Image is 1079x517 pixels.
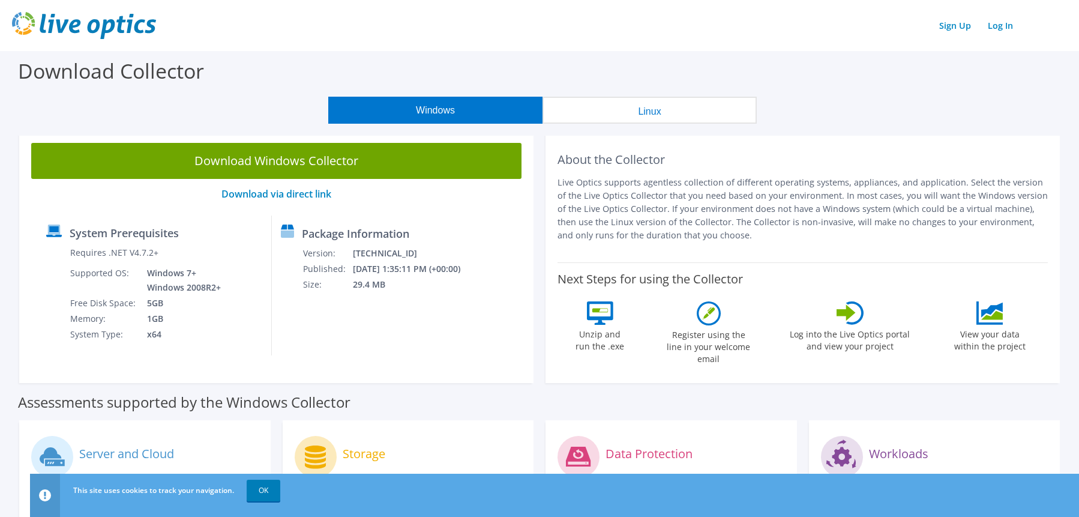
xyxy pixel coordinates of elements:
button: Windows [328,97,543,124]
a: Log In [982,17,1019,34]
td: Windows 7+ Windows 2008R2+ [138,265,223,295]
label: Storage [343,448,385,460]
td: System Type: [70,327,138,342]
label: Next Steps for using the Collector [558,272,743,286]
label: Register using the line in your welcome email [664,325,754,365]
label: Unzip and run the .exe [573,325,628,352]
label: Data Protection [606,448,693,460]
td: 29.4 MB [352,277,476,292]
label: Log into the Live Optics portal and view your project [789,325,910,352]
td: 1GB [138,311,223,327]
label: Workloads [869,448,928,460]
td: Size: [302,277,352,292]
td: 5GB [138,295,223,311]
label: Package Information [302,228,409,240]
td: Memory: [70,311,138,327]
td: [DATE] 1:35:11 PM (+00:00) [352,261,476,277]
td: x64 [138,327,223,342]
label: Requires .NET V4.7.2+ [70,247,158,259]
td: Free Disk Space: [70,295,138,311]
label: Server and Cloud [79,448,174,460]
button: Linux [543,97,757,124]
td: [TECHNICAL_ID] [352,246,476,261]
a: Download via direct link [221,187,331,201]
label: View your data within the project [946,325,1033,352]
span: This site uses cookies to track your navigation. [73,485,234,495]
td: Published: [302,261,352,277]
td: Version: [302,246,352,261]
label: Download Collector [18,57,204,85]
label: Assessments supported by the Windows Collector [18,396,350,408]
img: live_optics_svg.svg [12,12,156,39]
label: System Prerequisites [70,227,179,239]
a: Sign Up [933,17,977,34]
h2: About the Collector [558,153,1048,167]
a: OK [247,480,280,501]
p: Live Optics supports agentless collection of different operating systems, appliances, and applica... [558,176,1048,242]
td: Supported OS: [70,265,138,295]
a: Download Windows Collector [31,143,521,179]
